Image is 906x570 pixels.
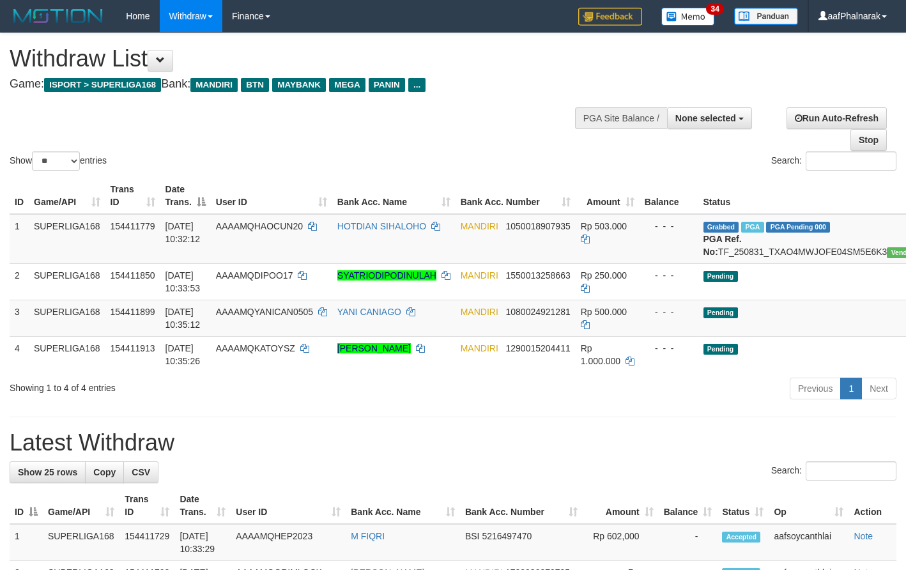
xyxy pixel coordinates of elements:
a: SYATRIODIPODINULAH [337,270,436,281]
th: Bank Acc. Number: activate to sort column ascending [460,488,583,524]
span: Copy 1080024921281 to clipboard [506,307,571,317]
td: SUPERLIGA168 [43,524,119,561]
label: Search: [771,151,896,171]
th: Trans ID: activate to sort column ascending [119,488,174,524]
td: 4 [10,336,29,373]
span: Copy 1290015204411 to clipboard [506,343,571,353]
th: User ID: activate to sort column ascending [211,178,332,214]
input: Search: [806,461,896,481]
td: SUPERLIGA168 [29,336,105,373]
span: AAAAMQYANICAN0505 [216,307,313,317]
a: YANI CANIAGO [337,307,401,317]
th: Balance: activate to sort column ascending [659,488,718,524]
td: SUPERLIGA168 [29,214,105,264]
th: Action [848,488,896,524]
span: CSV [132,467,150,477]
span: [DATE] 10:32:12 [165,221,201,244]
span: None selected [675,113,736,123]
span: Pending [703,307,738,318]
a: Stop [850,129,887,151]
td: [DATE] 10:33:29 [174,524,231,561]
td: 1 [10,524,43,561]
span: AAAAMQDIPOO17 [216,270,293,281]
th: ID: activate to sort column descending [10,488,43,524]
span: 154411899 [111,307,155,317]
span: Accepted [722,532,760,543]
span: ISPORT > SUPERLIGA168 [44,78,161,92]
select: Showentries [32,151,80,171]
div: PGA Site Balance / [575,107,667,129]
h1: Withdraw List [10,46,591,72]
span: PGA Pending [766,222,830,233]
span: MANDIRI [461,270,498,281]
a: 1 [840,378,862,399]
a: [PERSON_NAME] [337,343,411,353]
span: Copy [93,467,116,477]
b: PGA Ref. No: [703,234,742,257]
div: - - - [645,269,693,282]
a: M FIQRI [351,531,385,541]
a: Show 25 rows [10,461,86,483]
th: Balance [640,178,698,214]
span: 34 [706,3,723,15]
span: BTN [241,78,269,92]
th: Amount: activate to sort column ascending [583,488,659,524]
span: BSI [465,531,480,541]
th: User ID: activate to sort column ascending [231,488,346,524]
h4: Game: Bank: [10,78,591,91]
th: Date Trans.: activate to sort column descending [160,178,211,214]
th: Bank Acc. Number: activate to sort column ascending [456,178,576,214]
span: [DATE] 10:35:12 [165,307,201,330]
th: Status: activate to sort column ascending [717,488,769,524]
td: 1 [10,214,29,264]
div: - - - [645,342,693,355]
a: CSV [123,461,158,483]
th: Amount: activate to sort column ascending [576,178,640,214]
th: Bank Acc. Name: activate to sort column ascending [332,178,456,214]
a: Next [861,378,896,399]
span: MANDIRI [461,343,498,353]
span: MANDIRI [461,307,498,317]
a: Run Auto-Refresh [787,107,887,129]
span: 154411850 [111,270,155,281]
div: Showing 1 to 4 of 4 entries [10,376,368,394]
label: Search: [771,461,896,481]
a: Previous [790,378,841,399]
th: Op: activate to sort column ascending [769,488,848,524]
span: MANDIRI [190,78,238,92]
span: MEGA [329,78,365,92]
img: Feedback.jpg [578,8,642,26]
th: Trans ID: activate to sort column ascending [105,178,160,214]
span: Rp 503.000 [581,221,627,231]
img: MOTION_logo.png [10,6,107,26]
span: ... [408,78,426,92]
span: Grabbed [703,222,739,233]
img: panduan.png [734,8,798,25]
span: Pending [703,344,738,355]
span: Rp 250.000 [581,270,627,281]
td: - [659,524,718,561]
td: Rp 602,000 [583,524,659,561]
span: MAYBANK [272,78,326,92]
td: 154411729 [119,524,174,561]
div: - - - [645,220,693,233]
td: AAAAMQHEP2023 [231,524,346,561]
a: Copy [85,461,124,483]
span: AAAAMQHAOCUN20 [216,221,303,231]
th: Bank Acc. Name: activate to sort column ascending [346,488,460,524]
span: Marked by aafsoumeymey [741,222,764,233]
td: SUPERLIGA168 [29,300,105,336]
span: 154411913 [111,343,155,353]
span: Pending [703,271,738,282]
label: Show entries [10,151,107,171]
input: Search: [806,151,896,171]
a: Note [854,531,873,541]
span: 154411779 [111,221,155,231]
h1: Latest Withdraw [10,430,896,456]
th: ID [10,178,29,214]
span: Copy 5216497470 to clipboard [482,531,532,541]
span: Rp 500.000 [581,307,627,317]
button: None selected [667,107,752,129]
td: 3 [10,300,29,336]
a: HOTDIAN SIHALOHO [337,221,426,231]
